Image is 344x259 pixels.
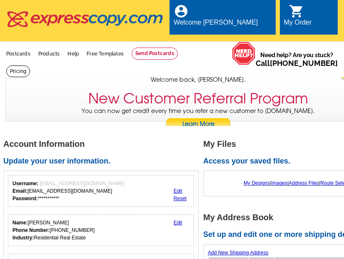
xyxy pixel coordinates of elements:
[12,196,38,201] strong: Password:
[284,9,312,28] a: shopping_cart My Order
[88,90,308,107] h3: New Customer Referral Program
[67,51,79,57] a: Help
[270,59,338,68] a: [PHONE_NUMBER]
[165,118,231,131] a: Learn More
[208,250,268,256] a: Add New Shipping Address
[174,4,189,19] i: account_circle
[3,157,203,166] h2: Update your user information.
[174,188,182,194] a: Edit
[6,51,30,57] a: Postcards
[284,19,312,30] div: My Order
[40,181,124,186] span: [EMAIL_ADDRESS][DOMAIN_NAME]
[289,4,304,19] i: shopping_cart
[12,181,38,186] strong: Username:
[256,59,338,68] span: Call
[151,75,246,84] span: Welcome back, [PERSON_NAME].
[8,175,194,207] div: Your login information.
[12,220,28,226] strong: Name:
[38,51,60,57] a: Products
[12,219,95,241] div: [PERSON_NAME] [PHONE_NUMBER] Residential Real Estate
[271,180,287,186] a: Images
[12,227,50,233] strong: Phone Number:
[174,196,187,201] a: Reset
[256,51,338,68] span: Need help? Are you stuck?
[232,42,256,65] img: help
[87,51,124,57] a: Free Templates
[12,235,34,241] strong: Industry:
[12,188,27,194] strong: Email:
[174,220,182,226] a: Edit
[3,140,203,148] h1: Account Information
[289,180,319,186] a: Address Files
[244,180,270,186] a: My Designs
[8,214,194,246] div: Your personal details.
[174,19,258,30] div: Welcome [PERSON_NAME]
